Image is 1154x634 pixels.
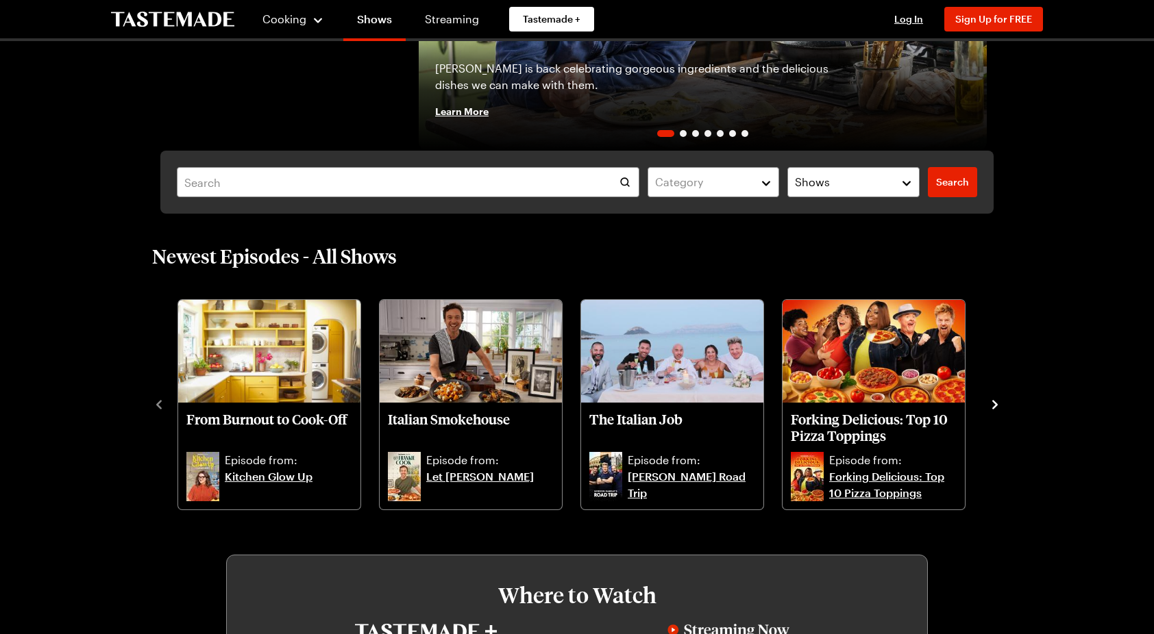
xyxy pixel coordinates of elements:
p: Episode from: [426,452,554,468]
a: Let [PERSON_NAME] [426,468,554,501]
a: [PERSON_NAME] Road Trip [628,468,755,501]
span: Shows [795,174,830,190]
p: Episode from: [829,452,957,468]
button: Cooking [262,3,324,36]
h3: Where to Watch [268,583,886,607]
div: Category [655,174,752,190]
span: Go to slide 1 [657,130,674,137]
a: Shows [343,3,406,41]
button: Sign Up for FREE [944,7,1043,31]
img: From Burnout to Cook-Off [178,300,360,403]
button: Log In [881,12,936,26]
button: Shows [787,167,920,197]
span: Learn More [435,104,489,118]
p: Episode from: [628,452,755,468]
a: Kitchen Glow Up [225,468,352,501]
button: navigate to next item [988,395,1002,411]
span: Search [936,175,969,189]
span: Go to slide 7 [741,130,748,137]
button: navigate to previous item [152,395,166,411]
div: Forking Delicious: Top 10 Pizza Toppings [783,300,965,509]
p: Forking Delicious: Top 10 Pizza Toppings [791,411,957,444]
p: From Burnout to Cook-Off [186,411,352,444]
span: Go to slide 5 [717,130,724,137]
span: Tastemade + [523,12,580,26]
div: The Italian Job [581,300,763,509]
a: To Tastemade Home Page [111,12,234,27]
div: From Burnout to Cook-Off [178,300,360,509]
div: Italian Smokehouse [380,300,562,509]
a: Italian Smokehouse [388,411,554,449]
a: Forking Delicious: Top 10 Pizza Toppings [829,468,957,501]
span: Go to slide 3 [692,130,699,137]
div: 3 / 10 [580,296,781,511]
div: 1 / 10 [177,296,378,511]
img: The Italian Job [581,300,763,403]
span: Go to slide 6 [729,130,736,137]
p: [PERSON_NAME] is back celebrating gorgeous ingredients and the delicious dishes we can make with ... [435,60,863,93]
input: Search [177,167,639,197]
p: Italian Smokehouse [388,411,554,444]
a: The Italian Job [589,411,755,449]
button: Category [648,167,780,197]
span: Sign Up for FREE [955,13,1032,25]
span: Cooking [262,12,306,25]
a: From Burnout to Cook-Off [186,411,352,449]
span: Log In [894,13,923,25]
span: Go to slide 2 [680,130,687,137]
div: 2 / 10 [378,296,580,511]
h2: Newest Episodes - All Shows [152,244,397,268]
span: Go to slide 4 [704,130,711,137]
img: Forking Delicious: Top 10 Pizza Toppings [783,300,965,403]
div: 4 / 10 [781,296,983,511]
a: Forking Delicious: Top 10 Pizza Toppings [791,411,957,449]
a: filters [928,167,977,197]
img: Italian Smokehouse [380,300,562,403]
a: Tastemade + [509,7,594,31]
p: The Italian Job [589,411,755,444]
p: Episode from: [225,452,352,468]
